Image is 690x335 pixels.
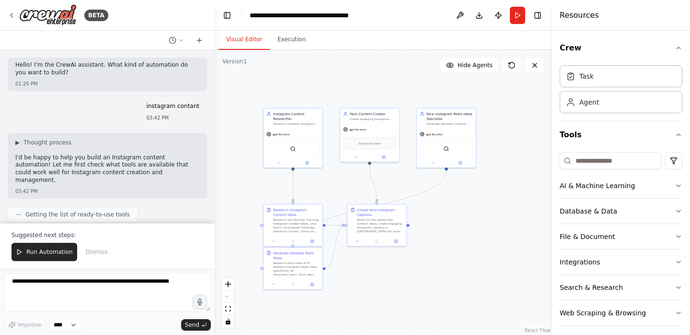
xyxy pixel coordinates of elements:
div: Create Farsi Instagram CaptionsBased on the researched content ideas, create engaging Instagram c... [347,204,407,247]
button: Run Automation [11,243,77,261]
button: Hide left sidebar [220,9,234,22]
button: fit view [222,303,234,315]
g: Edge from 05f43117-bd6f-429e-94b6-f2bb94ef39d5 to 2857df03-ade5-47f2-9dbd-c89b1bddfd75 [325,223,344,271]
button: ▶Thought process [15,139,71,146]
div: Generate Detailed Reels IdeasResearch and create 8-10 detailed Instagram Reels ideas specifically... [263,247,323,290]
button: Open in side panel [304,282,321,287]
div: Create engaging Instagram captions in beautiful, natural Farsi that capture attention, encourage ... [350,117,396,121]
button: Search & Research [560,275,682,300]
span: gpt-4o-mini [349,128,366,132]
div: Farsi Instagram Reels Ideas Specialist [426,111,473,121]
div: Instagram Content Researcher [273,111,320,121]
div: BETA [84,10,108,21]
span: Getting the list of ready-to-use tools [25,211,130,218]
p: Hello! I'm the CrewAI assistant. What kind of automation do you want to build? [15,61,199,76]
div: Research Instagram Content IdeasResearch and discover trending Instagram content ideas, viral top... [263,204,323,247]
button: Improve [4,319,46,331]
span: Hide Agents [458,61,493,69]
button: Database & Data [560,199,682,224]
button: zoom in [222,278,234,290]
span: Improve [18,321,41,329]
div: Generate Detailed Reels Ideas [273,251,320,260]
div: Research Instagram Content Ideas [273,207,320,217]
div: React Flow controls [222,278,234,328]
button: No output available [283,282,303,287]
div: Web Scraping & Browsing [560,308,646,318]
span: gpt-4o-mini [273,132,289,136]
div: Crew [560,61,682,121]
button: Open in side panel [293,160,321,166]
g: Edge from c41e3890-9096-4970-80c9-5e16c3ca07b9 to 2857df03-ade5-47f2-9dbd-c89b1bddfd75 [367,165,379,202]
button: Open in side panel [304,239,321,244]
img: SerperDevTool [443,146,449,152]
button: Open in side panel [447,160,473,166]
button: Click to speak your automation idea [193,295,207,309]
a: React Flow attribution [525,328,551,333]
div: 01:20 PM [15,80,199,87]
button: toggle interactivity [222,315,234,328]
div: Research trending Instagram content ideas, popular hashtags, and engaging post concepts for {nich... [273,122,320,126]
div: Farsi Content Creator [350,111,396,116]
span: Thought process [23,139,71,146]
div: Version 1 [222,58,247,65]
p: instagram contant [146,103,199,110]
button: No output available [367,239,387,244]
button: Hide Agents [440,58,498,73]
div: Generate detailed, creative, and engaging Instagram Reels ideas specifically for {business_type} ... [426,122,473,126]
span: Send [185,321,199,329]
button: Crew [560,35,682,61]
div: AI & Machine Learning [560,181,635,191]
span: Drop tools here [358,141,380,146]
button: Execution [270,30,313,50]
button: Dismiss [81,243,113,261]
div: Integrations [560,257,600,267]
div: Database & Data [560,206,617,216]
span: Run Automation [26,248,73,256]
p: I'd be happy to help you build an Instagram content automation! Let me first check what tools are... [15,154,199,184]
button: Open in side panel [388,239,404,244]
div: Task [579,72,594,81]
button: Start a new chat [192,35,207,46]
div: 03:42 PM [146,114,199,121]
div: Instagram Content ResearcherResearch trending Instagram content ideas, popular hashtags, and enga... [263,108,323,168]
button: Hide right sidebar [531,9,544,22]
nav: breadcrumb [250,11,349,20]
button: No output available [283,239,303,244]
button: Switch to previous chat [165,35,188,46]
button: AI & Machine Learning [560,173,682,198]
button: Integrations [560,250,682,275]
h4: Resources [560,10,599,21]
div: Search & Research [560,283,623,292]
span: gpt-4o-mini [426,132,443,136]
p: Suggested next steps: [11,231,203,239]
button: Send [181,319,211,331]
div: Create Farsi Instagram Captions [357,207,403,217]
button: Visual Editor [218,30,270,50]
button: Tools [560,121,682,148]
button: Web Scraping & Browsing [560,300,682,325]
div: Farsi Content CreatorCreate engaging Instagram captions in beautiful, natural Farsi that capture ... [340,108,400,162]
img: Logo [19,4,77,26]
div: Farsi Instagram Reels Ideas SpecialistGenerate detailed, creative, and engaging Instagram Reels i... [416,108,476,168]
div: Based on the researched content ideas, create engaging Instagram captions in [GEOGRAPHIC_DATA] fo... [357,218,403,233]
img: SerperDevTool [290,146,296,152]
span: Dismiss [86,248,108,256]
div: Research and discover trending Instagram content ideas, viral topics, and popular hashtags relate... [273,218,320,233]
div: 03:42 PM [15,188,199,195]
g: Edge from afa45f42-f006-46d7-bb6b-31ac51ece26a to bd8c2cae-7ad3-43c1-bab2-293715445380 [290,170,295,202]
button: File & Document [560,224,682,249]
div: File & Document [560,232,615,241]
div: Tools [560,148,682,334]
g: Edge from bd8c2cae-7ad3-43c1-bab2-293715445380 to 2857df03-ade5-47f2-9dbd-c89b1bddfd75 [325,223,344,227]
span: ▶ [15,139,20,146]
button: Open in side panel [370,154,397,160]
div: Research and create 8-10 detailed Instagram Reels ideas specifically for {business_type}. Each id... [273,261,320,276]
div: Agent [579,97,599,107]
